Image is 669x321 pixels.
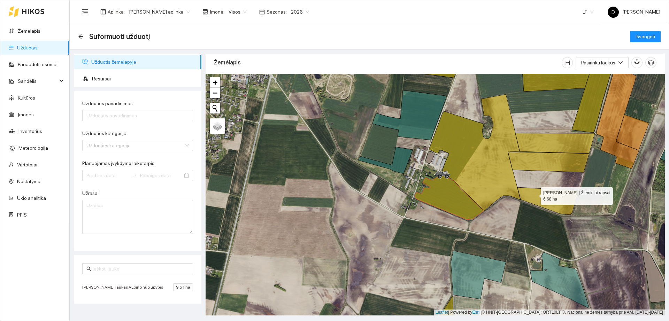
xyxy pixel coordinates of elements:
[210,8,224,16] span: Įmonė :
[17,179,41,184] a: Nustatymai
[132,173,137,178] span: to
[630,31,661,42] button: Išsaugoti
[86,140,184,151] input: Užduoties kategorija
[18,112,34,117] a: Įmonės
[18,95,35,101] a: Kultūros
[618,60,623,66] span: down
[18,145,48,151] a: Meteorologija
[82,110,193,121] input: Užduoties pavadinimas
[93,265,189,273] input: Ieškoti lauko
[173,283,193,291] span: 9.51 ha
[213,88,217,97] span: −
[140,172,183,179] input: Pabaigos data
[86,172,129,179] input: Planuojamas įvykdymo laikotarpis
[18,74,57,88] span: Sandėlis
[86,266,91,271] span: search
[259,9,265,15] span: calendar
[213,78,217,87] span: +
[78,5,92,19] button: menu-fold
[472,310,480,315] a: Esri
[132,173,137,178] span: swap-right
[210,88,220,98] a: Zoom out
[100,9,106,15] span: layout
[17,195,46,201] a: Ūkio analitika
[92,72,196,86] span: Resursai
[82,160,154,167] label: Planuojamas įvykdymo laikotarpis
[562,57,573,68] button: column-width
[210,118,225,134] a: Layers
[91,55,196,69] span: Užduotis žemėlapyje
[291,7,309,17] span: 2026
[481,310,482,315] span: |
[82,100,133,107] label: Užduoties pavadinimas
[82,190,99,197] label: Užrašai
[17,45,38,50] a: Užduotys
[18,28,40,34] a: Žemėlapis
[229,7,247,17] span: Visos
[17,212,27,218] a: PPIS
[108,8,125,16] span: Aplinka :
[436,310,448,315] a: Leaflet
[78,34,84,39] span: arrow-left
[129,7,190,17] span: Donato Grakausko aplinka
[78,34,84,40] div: Atgal
[612,7,615,18] span: D
[581,59,615,66] span: Pasirinkti laukus
[434,310,665,315] div: | Powered by © HNIT-[GEOGRAPHIC_DATA]; ORT10LT ©, Nacionalinė žemės tarnyba prie AM, [DATE]-[DATE]
[583,7,594,17] span: LT
[562,60,572,65] span: column-width
[267,8,287,16] span: Sezonas :
[202,9,208,15] span: shop
[82,130,126,137] label: Užduoties kategorija
[576,57,629,68] button: Pasirinkti laukusdown
[82,284,167,291] span: [PERSON_NAME] laukas ALbino nuo upytes
[18,62,57,67] a: Panaudoti resursai
[82,200,193,234] textarea: Užrašai
[210,77,220,88] a: Zoom in
[214,53,562,72] div: Žemėlapis
[636,33,655,40] span: Išsaugoti
[18,128,42,134] a: Inventorius
[82,9,88,15] span: menu-fold
[210,103,220,113] button: Initiate a new search
[608,9,660,15] span: [PERSON_NAME]
[89,31,150,42] span: Suformuoti užduotį
[17,162,37,167] a: Vartotojai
